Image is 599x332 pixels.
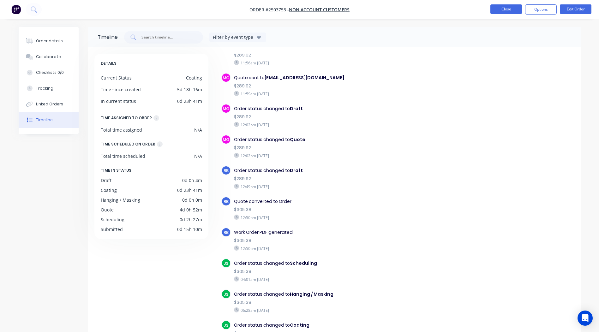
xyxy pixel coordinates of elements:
[177,226,202,233] div: 0d 15h 10m
[223,75,230,81] span: MG
[101,216,124,223] div: Scheduling
[224,229,229,235] span: RB
[101,177,111,184] div: Draft
[101,74,132,81] div: Current Status
[19,96,79,112] button: Linked Orders
[19,49,79,65] button: Collaborate
[213,34,255,40] div: Filter by event type
[289,7,350,13] a: Non account customers
[234,114,452,120] div: $289.92
[234,307,452,313] div: 06:28am [DATE]
[101,167,131,174] span: TIME IN STATUS
[177,98,202,104] div: 0d 23h 41m
[209,33,266,42] button: Filter by event type
[224,322,228,328] span: JS
[223,106,230,112] span: MG
[182,177,202,184] div: 0d 0h 4m
[101,153,145,159] div: Total time scheduled
[11,5,21,14] img: Factory
[290,260,317,266] b: Scheduling
[234,198,452,205] div: Quote converted to Order
[224,199,229,205] span: RB
[36,101,63,107] div: Linked Orders
[234,299,452,306] div: $305.38
[180,206,202,213] div: 4d 0h 52m
[290,105,303,112] b: Draft
[177,187,202,193] div: 0d 23h 41m
[234,105,452,112] div: Order status changed to
[141,34,193,40] input: Search timeline...
[194,153,202,159] div: N/A
[560,4,591,14] button: Edit Order
[36,86,53,91] div: Tracking
[234,291,452,298] div: Order status changed to
[101,115,152,122] div: TIME ASSIGNED TO ORDER
[490,4,522,14] button: Close
[290,167,303,174] b: Draft
[234,52,452,58] div: $289.92
[180,216,202,223] div: 0d 2h 27m
[234,206,452,213] div: $305.38
[101,141,155,148] div: TIME SCHEDULED ON ORDER
[19,33,79,49] button: Order details
[234,60,452,66] div: 11:56am [DATE]
[36,117,53,123] div: Timeline
[101,86,141,93] div: Time since created
[36,70,64,75] div: Checklists 0/0
[224,168,229,174] span: RB
[234,74,452,81] div: Quote sent to
[19,80,79,96] button: Tracking
[234,260,452,267] div: Order status changed to
[19,65,79,80] button: Checklists 0/0
[234,175,452,182] div: $289.92
[223,137,230,143] span: MG
[224,291,228,297] span: JS
[101,226,123,233] div: Submitted
[101,60,117,67] span: DETAILS
[578,311,593,326] div: Open Intercom Messenger
[36,54,61,60] div: Collaborate
[234,237,452,244] div: $305.38
[234,83,452,89] div: $289.92
[234,268,452,275] div: $305.38
[36,38,63,44] div: Order details
[234,145,452,151] div: $289.92
[101,197,140,203] div: Hanging / Masking
[525,4,557,15] button: Options
[101,98,136,104] div: In current status
[234,184,452,189] div: 12:49pm [DATE]
[234,153,452,158] div: 12:02pm [DATE]
[224,260,228,266] span: JS
[265,74,344,81] b: [EMAIL_ADDRESS][DOMAIN_NAME]
[234,229,452,236] div: Work Order PDF generated
[101,206,114,213] div: Quote
[186,74,202,81] div: Coating
[234,276,452,282] div: 04:01am [DATE]
[182,197,202,203] div: 0d 0h 0m
[234,122,452,127] div: 12:02pm [DATE]
[234,167,452,174] div: Order status changed to
[19,112,79,128] button: Timeline
[290,291,333,297] b: Hanging / Masking
[101,127,142,133] div: Total time assigned
[234,91,452,97] div: 11:59am [DATE]
[290,322,309,328] b: Coating
[234,136,452,143] div: Order status changed to
[194,127,202,133] div: N/A
[234,215,452,220] div: 12:50pm [DATE]
[234,246,452,251] div: 12:50pm [DATE]
[101,187,117,193] div: Coating
[249,7,289,13] span: Order #2503753 -
[234,322,452,329] div: Order status changed to
[290,136,305,143] b: Quote
[98,33,118,41] div: Timeline
[177,86,202,93] div: 5d 18h 16m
